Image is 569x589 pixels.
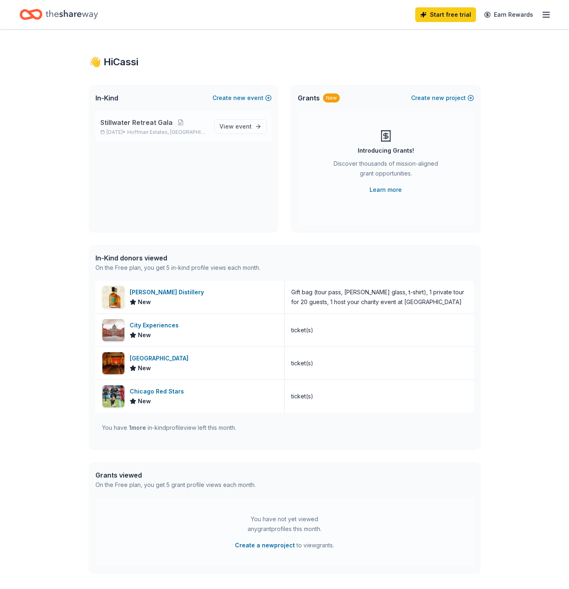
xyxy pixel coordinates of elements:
span: Hoffman Estates, [GEOGRAPHIC_DATA] [127,129,207,136]
span: event [235,123,252,130]
div: On the Free plan, you get 5 grant profile views each month. [95,480,256,490]
button: Create a newproject [235,540,295,550]
div: Chicago Red Stars [130,387,187,396]
span: New [138,396,151,406]
span: 1 more [129,424,146,431]
div: You have not yet viewed any grant profiles this month. [234,514,336,534]
div: New [323,93,340,102]
div: [PERSON_NAME] Distillery [130,287,207,297]
div: City Experiences [130,320,182,330]
img: Image for Chicago Red Stars [102,385,124,407]
a: Start free trial [415,7,476,22]
div: ticket(s) [291,391,313,401]
button: Createnewproject [411,93,474,103]
span: In-Kind [95,93,118,103]
span: Grants [298,93,320,103]
div: Gift bag (tour pass, [PERSON_NAME] glass, t-shirt), 1 private tour for 20 guests, 1 host your cha... [291,287,467,307]
div: Grants viewed [95,470,256,480]
div: Introducing Grants! [358,146,414,156]
div: On the Free plan, you get 5 in-kind profile views each month. [95,263,260,273]
img: Image for KOVAL Distillery [102,286,124,308]
span: View [219,122,252,131]
div: 👋 Hi Cassi [89,56,480,69]
img: Image for City Experiences [102,319,124,341]
span: new [233,93,246,103]
div: In-Kind donors viewed [95,253,260,263]
span: New [138,330,151,340]
span: New [138,297,151,307]
img: Image for Music Box Theatre [102,352,124,374]
div: ticket(s) [291,325,313,335]
span: to view grants . [235,540,334,550]
span: new [432,93,444,103]
a: Home [20,5,98,24]
div: ticket(s) [291,358,313,368]
a: Earn Rewards [479,7,538,22]
span: Stillwater Retreat Gala [100,118,173,127]
p: [DATE] • [100,129,208,136]
button: Createnewevent [213,93,272,103]
a: View event [214,119,267,134]
div: You have in-kind profile view left this month. [102,423,236,433]
div: Discover thousands of mission-aligned grant opportunities. [330,159,441,182]
a: Learn more [370,185,402,195]
span: New [138,363,151,373]
div: [GEOGRAPHIC_DATA] [130,353,192,363]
